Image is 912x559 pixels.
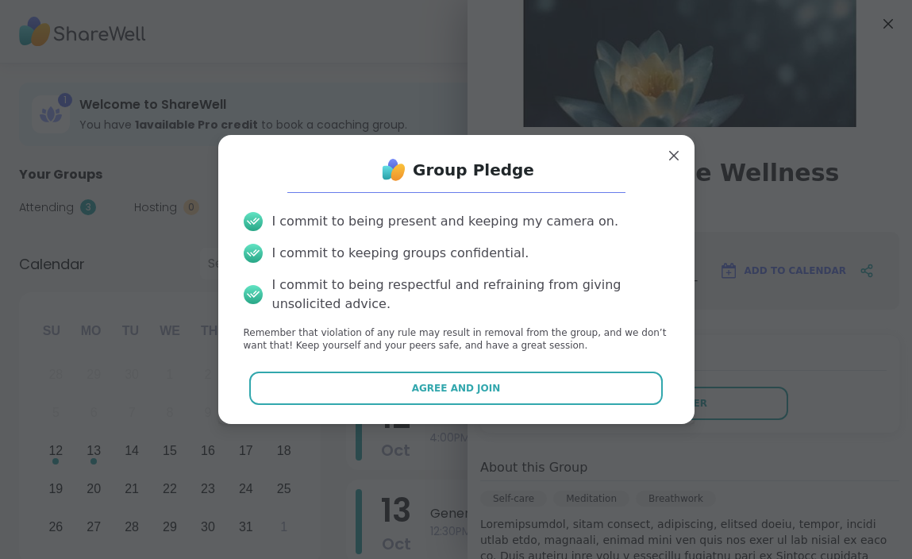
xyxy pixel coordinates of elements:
[272,244,529,263] div: I commit to keeping groups confidential.
[413,159,534,181] h1: Group Pledge
[249,372,663,405] button: Agree and Join
[272,276,669,314] div: I commit to being respectful and refraining from giving unsolicited advice.
[412,381,501,395] span: Agree and Join
[272,212,618,231] div: I commit to being present and keeping my camera on.
[378,154,410,186] img: ShareWell Logo
[244,326,669,353] p: Remember that violation of any rule may result in removal from the group, and we don’t want that!...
